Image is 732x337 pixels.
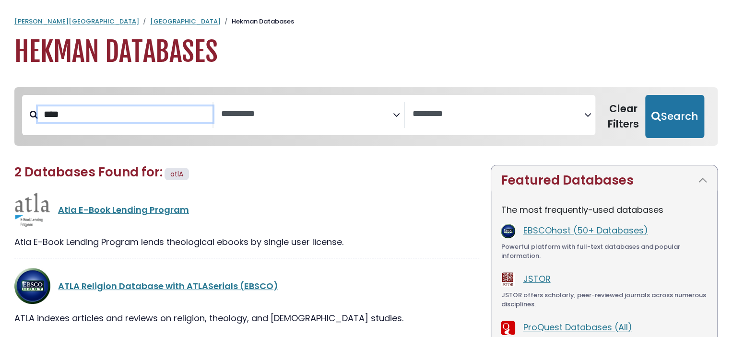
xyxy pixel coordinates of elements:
button: Featured Databases [491,165,717,196]
a: [PERSON_NAME][GEOGRAPHIC_DATA] [14,17,139,26]
h1: Hekman Databases [14,36,718,68]
li: Hekman Databases [221,17,294,26]
a: [GEOGRAPHIC_DATA] [150,17,221,26]
a: ProQuest Databases (All) [523,321,632,333]
textarea: Search [413,109,584,119]
div: Atla E-Book Lending Program lends theological ebooks by single user license. [14,235,479,248]
div: JSTOR offers scholarly, peer-reviewed journals across numerous disciplines. [501,291,708,309]
nav: breadcrumb [14,17,718,26]
div: ATLA indexes articles and reviews on religion, theology, and [DEMOGRAPHIC_DATA] studies. [14,312,479,325]
span: atlA [170,169,183,179]
p: The most frequently-used databases [501,203,708,216]
a: JSTOR [523,273,550,285]
a: Atla E-Book Lending Program [58,204,189,216]
input: Search database by title or keyword [38,106,213,122]
a: EBSCOhost (50+ Databases) [523,224,648,236]
div: Powerful platform with full-text databases and popular information. [501,242,708,261]
span: 2 Databases Found for: [14,163,163,181]
button: Clear Filters [601,95,645,138]
a: ATLA Religion Database with ATLASerials (EBSCO) [58,280,278,292]
button: Submit for Search Results [645,95,704,138]
textarea: Search [221,109,393,119]
nav: Search filters [14,87,718,146]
